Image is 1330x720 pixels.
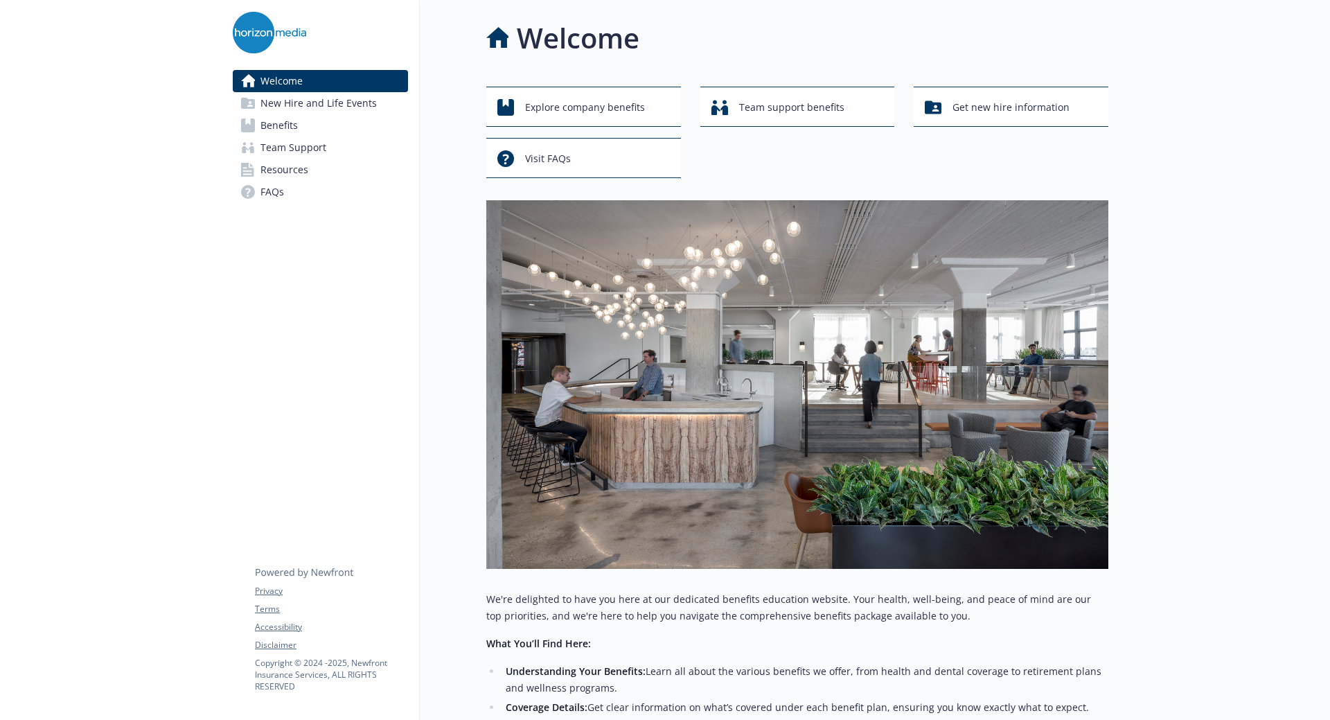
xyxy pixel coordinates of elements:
[739,94,844,121] span: Team support benefits
[260,159,308,181] span: Resources
[233,70,408,92] a: Welcome
[700,87,895,127] button: Team support benefits
[502,663,1108,696] li: Learn all about the various benefits we offer, from health and dental coverage to retirement plan...
[260,181,284,203] span: FAQs
[255,639,407,651] a: Disclaimer
[260,70,303,92] span: Welcome
[525,94,645,121] span: Explore company benefits
[486,591,1108,624] p: We're delighted to have you here at our dedicated benefits education website. Your health, well-b...
[233,181,408,203] a: FAQs
[255,603,407,615] a: Terms
[525,146,571,172] span: Visit FAQs
[486,637,591,650] strong: What You’ll Find Here:
[233,92,408,114] a: New Hire and Life Events
[914,87,1108,127] button: Get new hire information
[486,200,1108,569] img: overview page banner
[952,94,1070,121] span: Get new hire information
[260,92,377,114] span: New Hire and Life Events
[506,665,646,678] strong: Understanding Your Benefits:
[260,114,298,137] span: Benefits
[233,159,408,181] a: Resources
[255,585,407,597] a: Privacy
[255,621,407,633] a: Accessibility
[233,137,408,159] a: Team Support
[260,137,326,159] span: Team Support
[486,138,681,178] button: Visit FAQs
[233,114,408,137] a: Benefits
[506,701,587,714] strong: Coverage Details:
[486,87,681,127] button: Explore company benefits
[517,17,639,59] h1: Welcome
[502,699,1108,716] li: Get clear information on what’s covered under each benefit plan, ensuring you know exactly what t...
[255,657,407,692] p: Copyright © 2024 - 2025 , Newfront Insurance Services, ALL RIGHTS RESERVED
